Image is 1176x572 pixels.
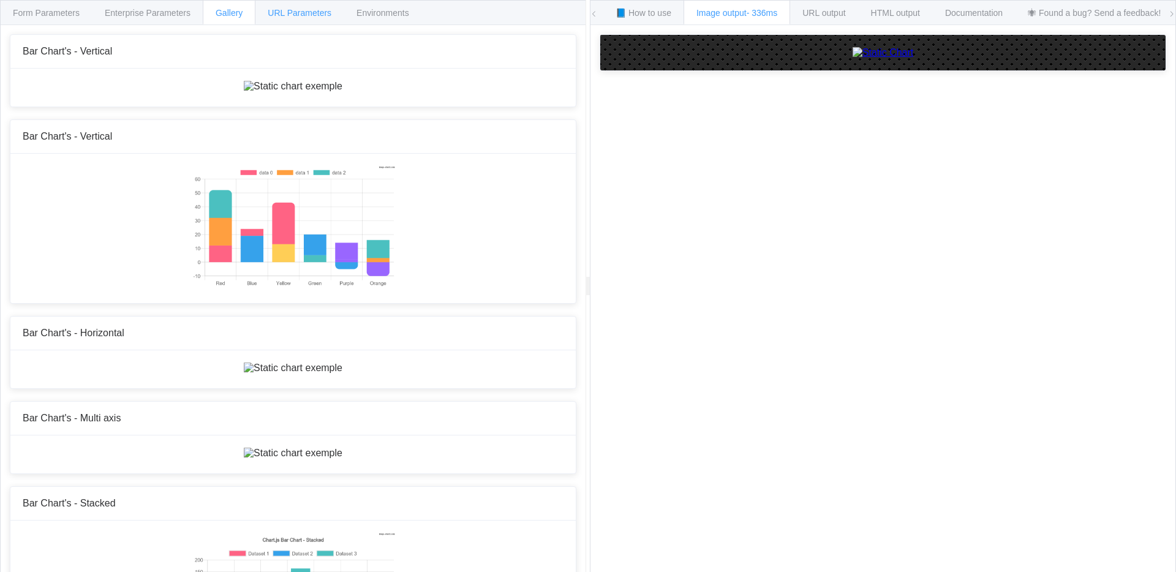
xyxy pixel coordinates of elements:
img: Static chart exemple [244,363,342,374]
span: URL output [802,8,845,18]
span: Enterprise Parameters [105,8,190,18]
span: HTML output [871,8,920,18]
span: 🕷 Found a bug? Send a feedback! [1028,8,1161,18]
a: Static Chart [612,47,1153,58]
img: Static chart exemple [244,81,342,92]
span: Documentation [945,8,1003,18]
span: Bar Chart's - Vertical [23,46,112,56]
span: - 336ms [747,8,778,18]
span: Form Parameters [13,8,80,18]
span: Environments [356,8,409,18]
span: 📘 How to use [616,8,671,18]
span: URL Parameters [268,8,331,18]
span: Bar Chart's - Vertical [23,131,112,141]
span: Bar Chart's - Horizontal [23,328,124,338]
span: Image output [696,8,777,18]
span: Bar Chart's - Stacked [23,498,116,508]
img: Static Chart [853,47,914,58]
span: Bar Chart's - Multi axis [23,413,121,423]
img: Static chart exemple [191,166,395,288]
img: Static chart exemple [244,448,342,459]
span: Gallery [216,8,243,18]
